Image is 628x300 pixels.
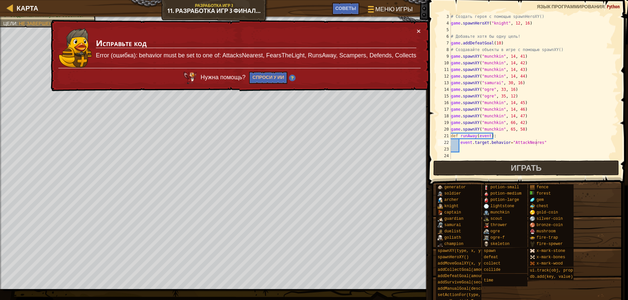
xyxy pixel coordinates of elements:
span: Python [607,3,620,10]
div: 13 [438,80,451,86]
span: addMoveGoalXY(x, y) [438,261,483,266]
img: Hint [289,75,296,81]
span: archer [444,198,458,202]
img: portrait.png [530,197,535,203]
span: gold-coin [536,210,558,215]
span: potion-small [490,185,519,190]
span: scout [490,216,502,221]
span: defeat [484,255,498,260]
img: portrait.png [484,222,489,228]
div: 4 [438,20,451,27]
img: portrait.png [530,248,535,254]
span: Язык программирования [537,3,604,10]
div: 19 [438,119,451,126]
span: fire-trap [536,235,558,240]
span: guardian [444,216,463,221]
span: ogre [490,229,500,234]
img: portrait.png [438,185,443,190]
span: munchkin [490,210,510,215]
span: Не завершено [19,21,56,26]
span: mushroom [536,229,556,234]
img: portrait.png [530,185,535,190]
div: 21 [438,133,451,139]
div: 16 [438,99,451,106]
img: portrait.png [438,241,443,247]
img: portrait.png [530,204,535,209]
div: 25 [438,159,451,166]
span: collect [484,261,500,266]
div: 18 [438,113,451,119]
img: AI [183,72,197,84]
span: knight [444,204,458,209]
span: bronze-coin [536,223,563,227]
span: captain [444,210,461,215]
span: champion [444,242,463,246]
span: ogre-f [490,235,505,240]
span: : [16,21,19,26]
img: portrait.png [484,204,489,209]
span: setActionFor(type, event, handler) [438,293,519,297]
div: 15 [438,93,451,99]
button: Меню игры [363,3,417,18]
img: portrait.png [484,185,489,190]
img: portrait.png [530,216,535,221]
span: addDefeatGoal(amount) [438,274,488,278]
span: soldier [444,191,461,196]
img: portrait.png [438,191,443,196]
img: portrait.png [530,191,535,196]
img: portrait.png [530,255,535,260]
a: Карта [13,4,38,13]
span: potion-large [490,198,519,202]
span: samurai [444,223,461,227]
div: 14 [438,86,451,93]
img: portrait.png [484,216,489,221]
span: x-mark-stone [536,249,565,253]
button: × [417,28,421,34]
div: 11 [438,66,451,73]
span: skeleton [490,242,510,246]
div: 10 [438,60,451,66]
img: portrait.png [530,235,535,240]
img: portrait.png [484,191,489,196]
span: lightstone [490,204,514,209]
img: portrait.png [438,229,443,234]
div: 24 [438,152,451,159]
span: db.add(key, value) [530,274,573,279]
img: portrait.png [484,229,489,234]
span: addManualGoal(description) [438,286,500,291]
span: Нужна помощь? [201,74,247,81]
span: fire-spewer [536,242,563,246]
span: potion-medium [490,191,522,196]
div: 23 [438,146,451,152]
span: time [484,278,493,283]
img: portrait.png [438,216,443,221]
img: portrait.png [484,210,489,215]
span: addCollectGoal(amount) [438,268,490,272]
span: x-mark-bones [536,255,565,260]
img: portrait.png [438,197,443,203]
div: 9 [438,53,451,60]
img: portrait.png [484,235,489,240]
span: silver-coin [536,216,563,221]
span: generator [444,185,466,190]
img: portrait.png [484,241,489,247]
img: portrait.png [438,210,443,215]
span: spawnXY(type, x, y) [438,249,483,253]
span: Играть [511,162,542,173]
img: portrait.png [530,210,535,215]
span: ui.track(obj, prop) [530,268,575,273]
span: x-mark-wood [536,261,563,266]
img: portrait.png [530,241,535,247]
div: 20 [438,126,451,133]
button: Спроси у ИИ [249,72,287,84]
div: 3 [438,13,451,20]
span: addSurviveGoal(seconds) [438,280,493,285]
span: Советы [335,5,356,11]
button: Играть [433,160,619,176]
div: 12 [438,73,451,80]
span: Цели [3,21,16,26]
h3: Исправьте код [96,39,416,48]
div: 6 [438,33,451,40]
div: 5 [438,27,451,33]
div: 22 [438,139,451,146]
